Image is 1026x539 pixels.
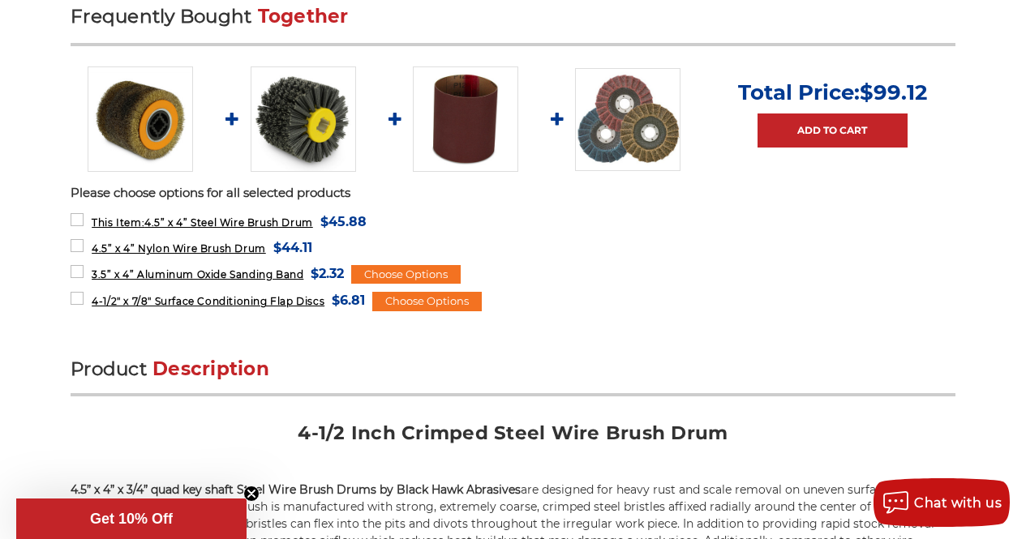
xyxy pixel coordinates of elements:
[90,511,173,527] span: Get 10% Off
[92,295,324,307] span: 4-1/2" x 7/8" Surface Conditioning Flap Discs
[16,498,247,539] div: Get 10% OffClose teaser
[92,242,266,255] span: 4.5” x 4” Nylon Wire Brush Drum
[758,113,908,148] a: Add to Cart
[71,421,955,457] h2: 4-1/2 Inch Crimped Steel Wire Brush Drum
[71,482,521,497] strong: 4.5” x 4” x 3/4” quad key shaft Steel Wire Brush Drums by Black Hawk Abrasives
[243,486,260,502] button: Close teaser
[71,184,955,203] p: Please choose options for all selected products
[372,292,482,311] div: Choose Options
[351,265,461,284] div: Choose Options
[71,5,251,28] span: Frequently Bought
[258,5,349,28] span: Together
[860,79,927,105] span: $99.12
[92,268,303,280] span: 3.5” x 4” Aluminum Oxide Sanding Band
[152,357,269,380] span: Description
[88,66,193,172] img: 4.5 inch x 4 inch Abrasive steel wire brush
[273,237,312,259] span: $44.11
[874,478,1010,527] button: Chat with us
[92,216,313,229] span: 4.5” x 4” Steel Wire Brush Drum
[914,495,1002,511] span: Chat with us
[738,79,927,105] p: Total Price:
[71,357,147,380] span: Product
[320,211,367,233] span: $45.88
[92,216,144,229] strong: This Item:
[311,263,344,284] span: $2.32
[332,289,365,311] span: $6.81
